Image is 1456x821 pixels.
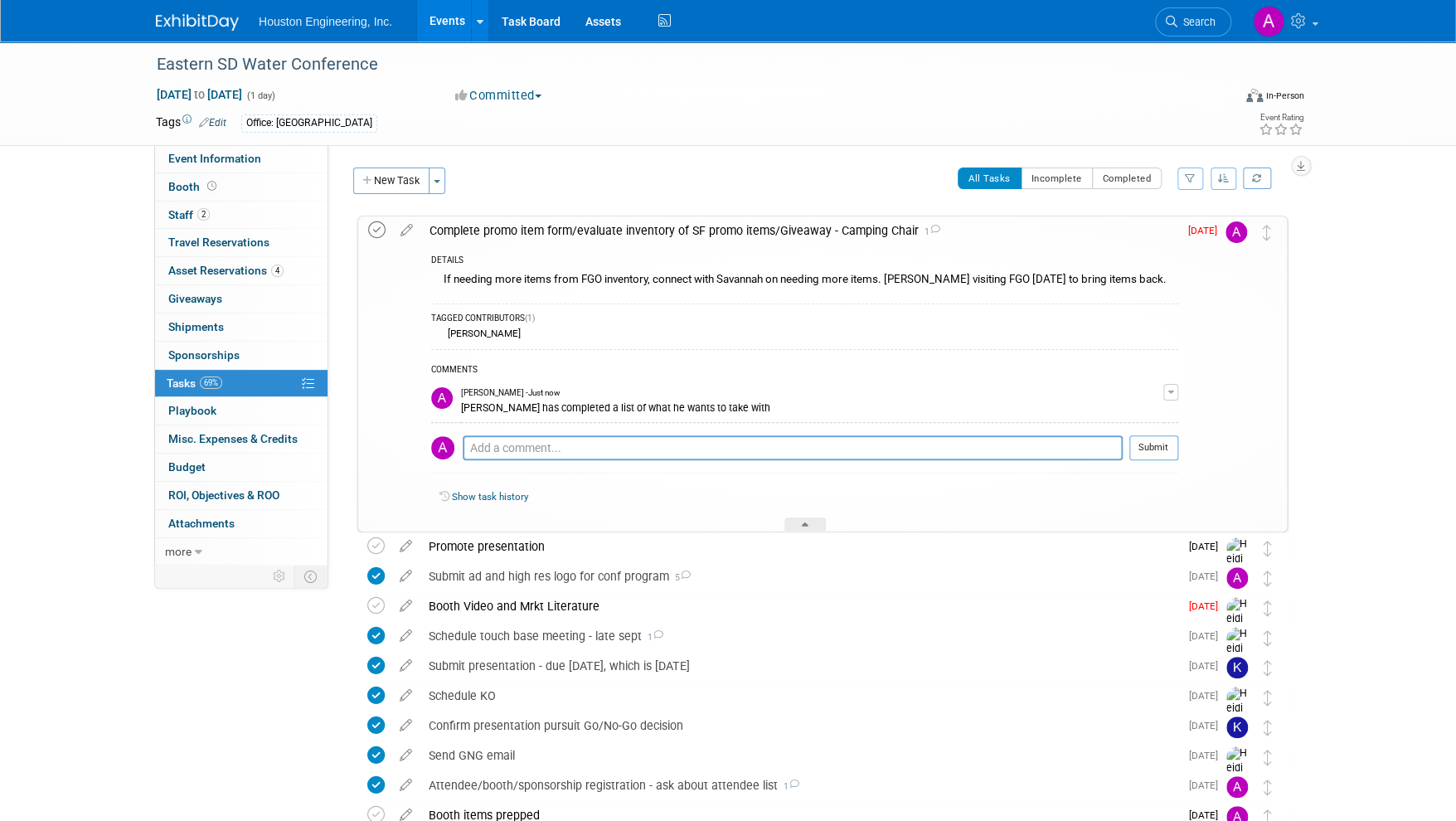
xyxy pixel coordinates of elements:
i: Move task [1264,720,1272,736]
span: Attachments [168,517,235,530]
span: Giveaways [168,292,222,305]
span: 4 [271,265,284,277]
span: (1 day) [245,90,275,101]
img: ExhibitDay [156,14,239,31]
a: Search [1155,7,1231,36]
div: [PERSON_NAME] [444,328,521,339]
div: Event Format [1133,86,1304,111]
span: [DATE] [1189,571,1226,582]
img: Ali Ringheimer [431,387,453,409]
div: Office: [GEOGRAPHIC_DATA] [241,114,377,132]
img: Ali Ringheimer [1225,221,1247,243]
span: Search [1177,16,1216,28]
span: Misc. Expenses & Credits [168,432,298,445]
img: Ali Ringheimer [1253,6,1284,37]
a: Travel Reservations [155,229,328,256]
span: [DATE] [DATE] [156,87,243,102]
a: edit [391,748,420,763]
span: Travel Reservations [168,236,269,249]
button: All Tasks [958,168,1022,189]
span: [DATE] [1189,630,1226,642]
a: edit [391,599,420,614]
span: [DATE] [1189,720,1226,731]
span: more [165,545,192,558]
img: Heidi Joarnt [1226,627,1251,686]
a: Refresh [1243,168,1271,189]
i: Move task [1263,225,1271,240]
img: Ali Ringheimer [1226,567,1248,589]
a: Giveaways [155,285,328,313]
span: [DATE] [1189,809,1226,821]
div: Schedule KO [420,682,1179,710]
div: If needing more items from FGO inventory, connect with Savannah on needing more items. [PERSON_NA... [431,269,1178,294]
span: [DATE] [1189,541,1226,552]
a: edit [391,569,420,584]
img: Format-Inperson.png [1246,89,1263,102]
a: edit [391,718,420,733]
span: Booth [168,180,220,193]
span: [DATE] [1189,660,1226,672]
img: Heidi Joarnt [1226,537,1251,596]
img: Ali Ringheimer [431,436,454,459]
img: Ali Ringheimer [1226,776,1248,798]
img: Heidi Joarnt [1226,597,1251,656]
a: Edit [199,117,226,129]
a: Asset Reservations4 [155,257,328,284]
button: Incomplete [1021,168,1093,189]
span: [DATE] [1189,750,1226,761]
span: [DATE] [1189,600,1226,612]
span: [PERSON_NAME] - Just now [461,387,560,399]
span: Budget [168,460,206,474]
a: Event Information [155,145,328,172]
i: Move task [1264,571,1272,586]
span: Shipments [168,320,224,333]
div: In-Person [1265,90,1304,102]
span: 1 [919,226,940,237]
span: (1) [525,313,535,323]
div: [PERSON_NAME] has completed a list of what he wants to take with [461,399,1163,415]
span: Tasks [167,376,222,390]
a: more [155,538,328,566]
td: Tags [156,114,226,133]
span: 1 [778,781,799,792]
i: Move task [1264,600,1272,616]
a: Misc. Expenses & Credits [155,425,328,453]
a: edit [391,539,420,554]
i: Move task [1264,750,1272,765]
a: edit [391,688,420,703]
button: Committed [449,87,548,104]
span: Sponsorships [168,348,240,362]
a: Staff2 [155,202,328,229]
a: Sponsorships [155,342,328,369]
i: Move task [1264,630,1272,646]
div: Schedule touch base meeting - late sept [420,622,1179,650]
a: edit [391,778,420,793]
td: Personalize Event Tab Strip [265,566,294,587]
div: Eastern SD Water Conference [151,50,1206,80]
span: Asset Reservations [168,264,284,277]
img: Heidi Joarnt [1226,687,1251,746]
span: 2 [197,208,210,221]
a: Tasks69% [155,370,328,397]
span: [DATE] [1188,225,1225,236]
div: Confirm presentation pursuit Go/No-Go decision [420,712,1179,740]
span: Booth not reserved yet [204,180,220,192]
span: Staff [168,208,210,221]
span: Event Information [168,152,261,165]
i: Move task [1264,660,1272,676]
div: DETAILS [431,255,1178,269]
a: ROI, Objectives & ROO [155,482,328,509]
span: 69% [200,376,222,389]
div: Event Rating [1259,114,1303,122]
td: Toggle Event Tabs [294,566,328,587]
a: edit [391,658,420,673]
a: Budget [155,454,328,481]
button: New Task [353,168,430,194]
a: edit [392,223,421,238]
div: Send GNG email [420,741,1179,770]
div: Submit ad and high res logo for conf program [420,562,1179,590]
div: Attendee/booth/sponsorship registration - ask about attendee list [420,771,1179,799]
div: Booth Video and Mrkt Literature [420,592,1179,620]
span: ROI, Objectives & ROO [168,488,279,502]
span: Houston Engineering, Inc. [259,15,392,28]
